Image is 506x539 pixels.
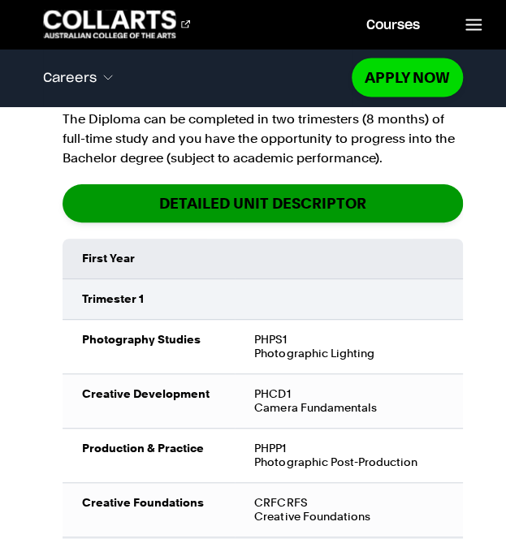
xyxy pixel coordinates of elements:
[63,110,463,168] p: The Diploma can be completed in two trimesters (8 months) of full-time study and you have the opp...
[235,374,463,429] td: PHCD1 Camera Fundamentals
[63,429,235,483] td: Production & Practice
[254,442,443,469] div: PHPP1 Photographic Post-Production
[43,60,352,94] button: Careers
[352,58,463,96] a: Apply Now
[63,184,463,222] a: DETAILED UNIT DESCRIPTOR
[63,483,235,537] td: Creative Foundations
[43,10,190,38] div: Go to homepage
[63,279,463,320] td: Trimester 1
[63,374,235,429] td: Creative Development
[254,496,443,524] div: CRFCRFS Creative Foundations
[63,239,463,279] td: First Year
[235,320,463,374] td: PHPS1 Photographic Lighting
[43,70,97,84] span: Careers
[63,320,235,374] td: Photography Studies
